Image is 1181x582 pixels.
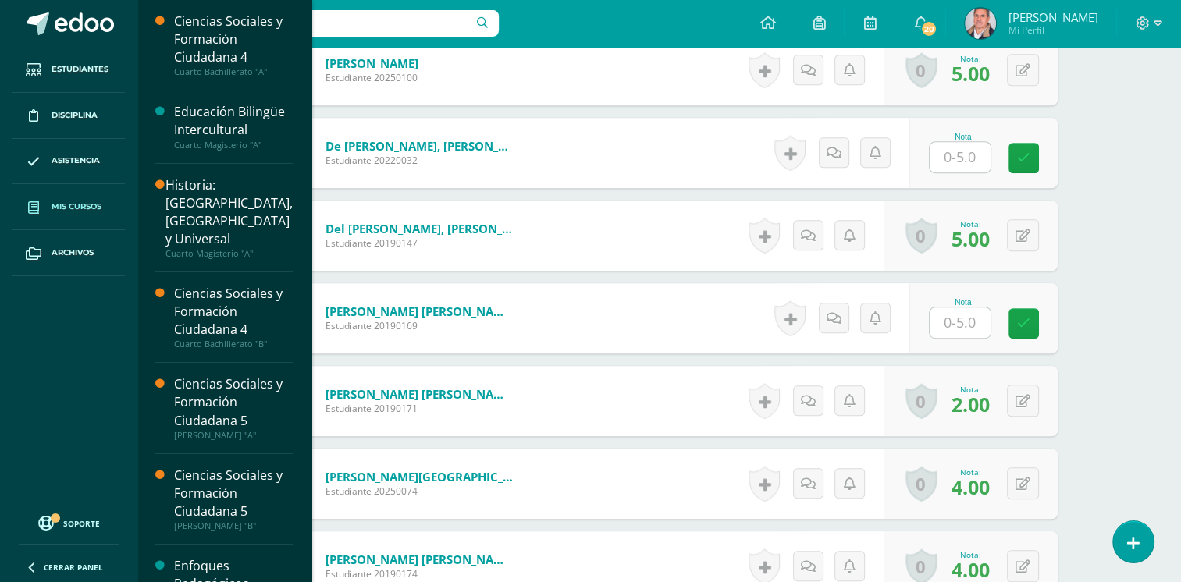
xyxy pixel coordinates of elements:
[52,247,94,259] span: Archivos
[174,140,293,151] div: Cuarto Magisterio "A"
[325,552,513,567] a: [PERSON_NAME] [PERSON_NAME]
[325,567,513,580] span: Estudiante 20190174
[952,467,990,477] div: Nota:
[325,386,513,402] a: [PERSON_NAME] [PERSON_NAME]
[12,139,125,185] a: Asistencia
[952,384,990,395] div: Nota:
[12,93,125,139] a: Disciplina
[325,236,513,250] span: Estudiante 20190147
[174,430,293,441] div: [PERSON_NAME] "A"
[929,133,998,141] div: Nota
[148,10,499,37] input: Busca un usuario...
[165,248,293,259] div: Cuarto Magisterio "A"
[12,184,125,230] a: Mis cursos
[174,103,293,139] div: Educación Bilingüe Intercultural
[12,230,125,276] a: Archivos
[174,66,293,77] div: Cuarto Bachillerato "A"
[165,176,293,259] a: Historia: [GEOGRAPHIC_DATA], [GEOGRAPHIC_DATA] y UniversalCuarto Magisterio "A"
[952,549,990,560] div: Nota:
[174,375,293,440] a: Ciencias Sociales y Formación Ciudadana 5[PERSON_NAME] "A"
[174,285,293,350] a: Ciencias Sociales y Formación Ciudadana 4Cuarto Bachillerato "B"
[920,20,937,37] span: 20
[930,307,991,338] input: 0-5.0
[63,518,100,529] span: Soporte
[952,53,990,64] div: Nota:
[929,298,998,307] div: Nota
[52,63,108,76] span: Estudiantes
[952,225,990,252] span: 5.00
[965,8,996,39] img: c96a423fd71b76c16867657e46671b28.png
[325,484,513,498] span: Estudiante 20250074
[325,55,418,71] a: [PERSON_NAME]
[325,319,513,332] span: Estudiante 20190169
[952,391,990,417] span: 2.00
[905,218,937,254] a: 0
[325,138,513,154] a: de [PERSON_NAME], [PERSON_NAME]
[952,218,990,229] div: Nota:
[174,12,293,66] div: Ciencias Sociales y Formación Ciudadana 4
[52,154,100,167] span: Asistencia
[174,103,293,150] a: Educación Bilingüe InterculturalCuarto Magisterio "A"
[174,285,293,339] div: Ciencias Sociales y Formación Ciudadana 4
[12,47,125,93] a: Estudiantes
[325,154,513,167] span: Estudiante 20220032
[905,383,937,419] a: 0
[325,71,418,84] span: Estudiante 20250100
[952,474,990,500] span: 4.00
[930,142,991,172] input: 0-5.0
[19,512,119,533] a: Soporte
[165,176,293,248] div: Historia: [GEOGRAPHIC_DATA], [GEOGRAPHIC_DATA] y Universal
[325,303,513,319] a: [PERSON_NAME] [PERSON_NAME]
[1008,23,1097,37] span: Mi Perfil
[174,339,293,350] div: Cuarto Bachillerato "B"
[905,466,937,502] a: 0
[174,375,293,429] div: Ciencias Sociales y Formación Ciudadana 5
[52,109,98,122] span: Disciplina
[44,562,103,573] span: Cerrar panel
[174,467,293,531] a: Ciencias Sociales y Formación Ciudadana 5[PERSON_NAME] "B"
[174,12,293,77] a: Ciencias Sociales y Formación Ciudadana 4Cuarto Bachillerato "A"
[174,520,293,531] div: [PERSON_NAME] "B"
[952,60,990,87] span: 5.00
[174,467,293,520] div: Ciencias Sociales y Formación Ciudadana 5
[325,402,513,415] span: Estudiante 20190171
[325,221,513,236] a: del [PERSON_NAME], [PERSON_NAME]
[1008,9,1097,25] span: [PERSON_NAME]
[52,201,101,213] span: Mis cursos
[905,52,937,88] a: 0
[325,469,513,484] a: [PERSON_NAME][GEOGRAPHIC_DATA]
